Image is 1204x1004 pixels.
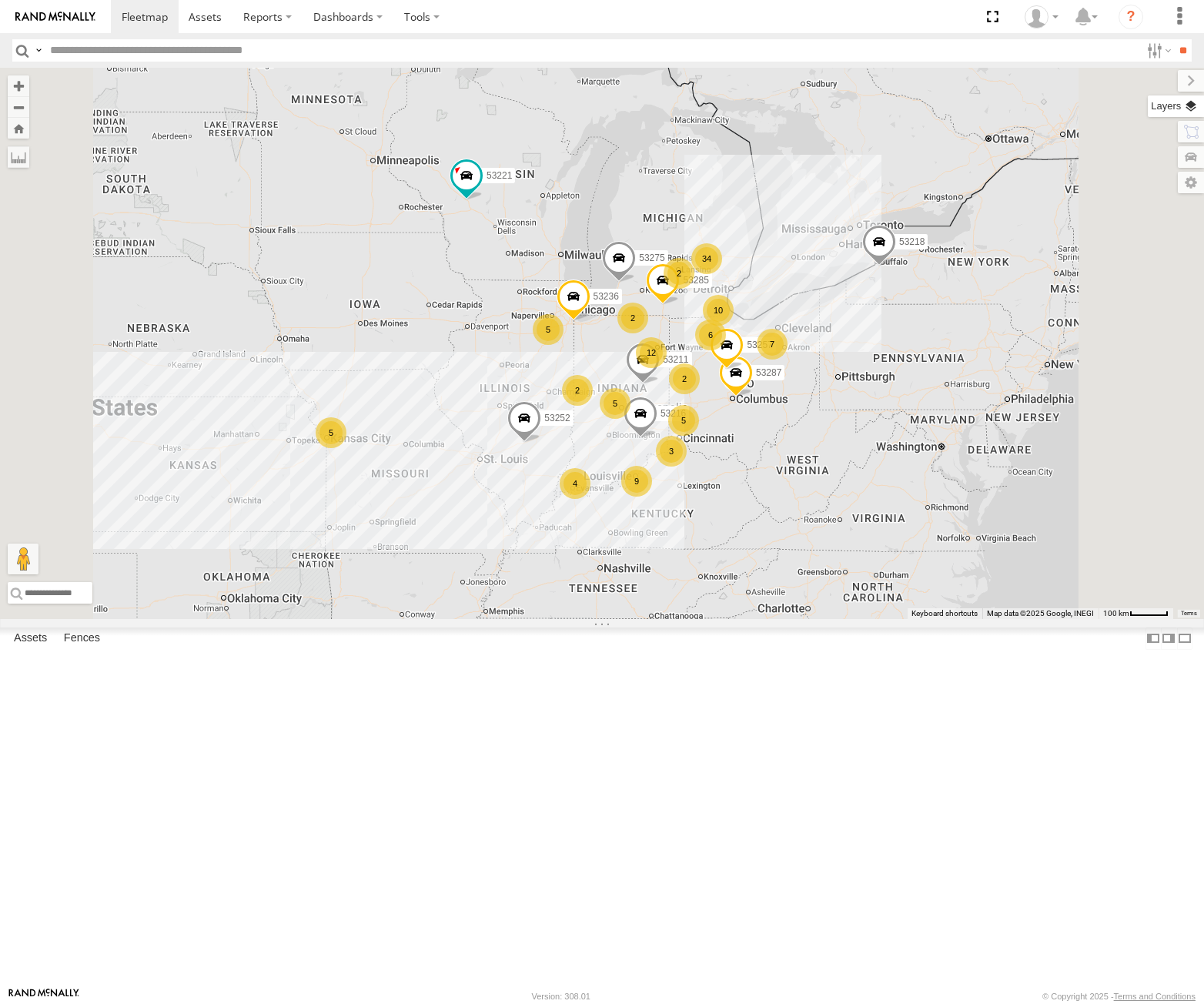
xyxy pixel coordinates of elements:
[1178,172,1204,193] label: Map Settings
[661,409,686,420] span: 53216
[757,329,788,360] div: 7
[683,275,708,286] span: 53285
[8,75,29,96] button: Zoom in
[668,405,699,436] div: 5
[691,243,722,274] div: 34
[316,417,346,448] div: 5
[560,468,590,499] div: 4
[1114,992,1196,1001] a: Terms and Conditions
[621,466,652,497] div: 9
[1181,611,1197,617] a: Terms (opens in new tab)
[664,258,694,289] div: 2
[747,340,772,351] span: 53257
[1161,627,1176,650] label: Dock Summary Table to the Right
[1119,5,1143,29] i: ?
[756,368,781,379] span: 53287
[1103,609,1129,617] span: 100 km
[703,295,734,326] div: 10
[617,303,648,333] div: 2
[544,413,570,424] span: 53252
[8,96,29,118] button: Zoom out
[56,627,108,649] label: Fences
[899,236,925,247] span: 53218
[532,992,590,1001] div: Version: 308.01
[15,12,95,22] img: rand-logo.svg
[32,39,45,62] label: Search Query
[8,544,38,574] button: Drag Pegman onto the map to open Street View
[1019,5,1064,28] div: Miky Transport
[987,609,1094,617] span: Map data ©2025 Google, INEGI
[8,118,29,139] button: Zoom Home
[663,355,688,366] span: 53211
[1177,627,1192,650] label: Hide Summary Table
[562,375,593,406] div: 2
[695,320,726,350] div: 6
[911,608,978,619] button: Keyboard shortcuts
[487,170,512,181] span: 53221
[6,627,55,649] label: Assets
[600,388,630,419] div: 5
[656,436,687,467] div: 3
[639,253,664,264] span: 53275
[533,314,564,345] div: 5
[669,363,700,394] div: 2
[1145,627,1161,650] label: Dock Summary Table to the Left
[8,989,79,1004] a: Visit our Website
[594,291,619,302] span: 53236
[1042,992,1196,1001] div: © Copyright 2025 -
[1099,608,1173,619] button: Map Scale: 100 km per 47 pixels
[8,146,29,168] label: Measure
[636,337,667,368] div: 12
[1141,39,1174,62] label: Search Filter Options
